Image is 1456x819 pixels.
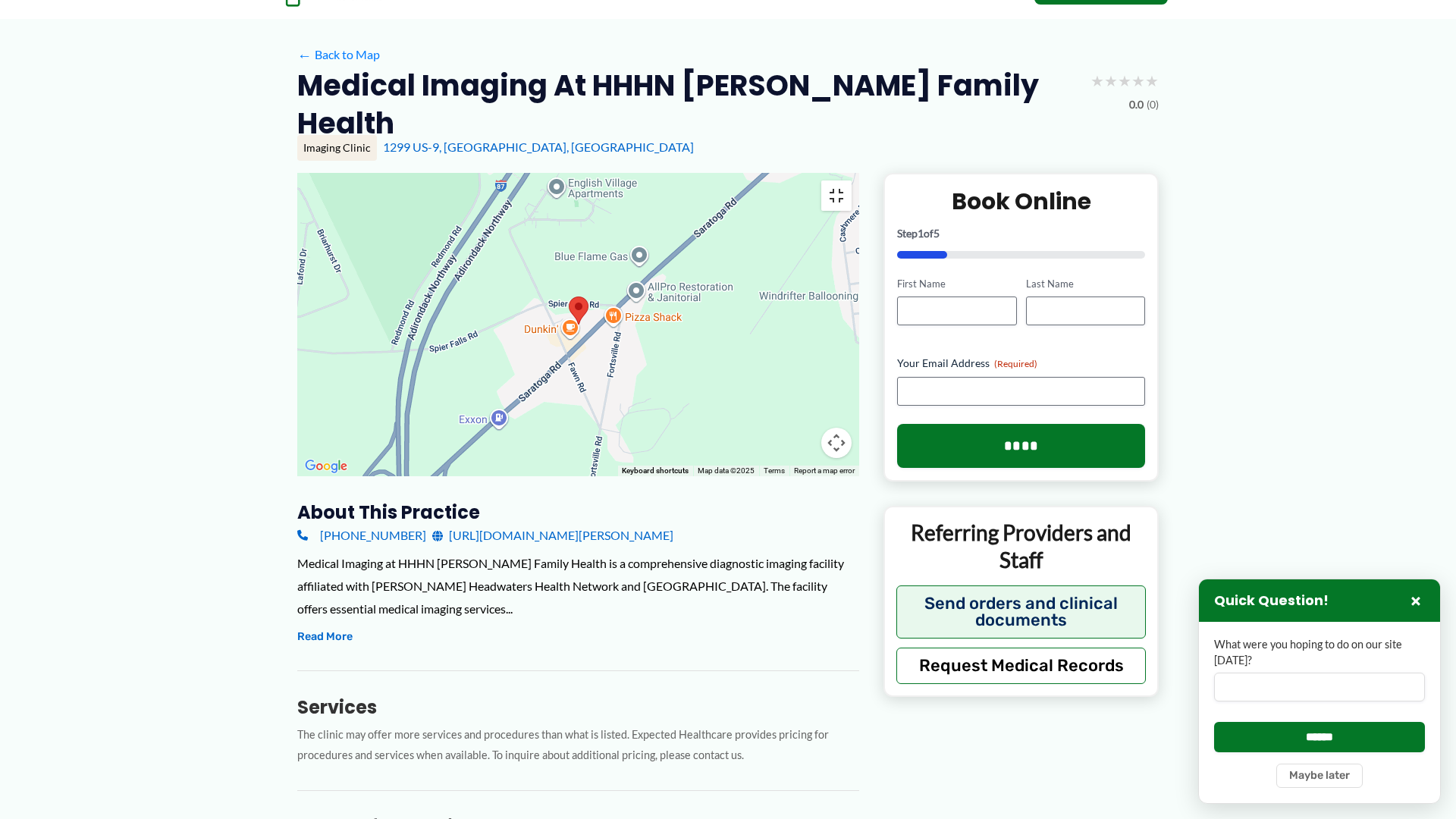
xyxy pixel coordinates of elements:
a: 1299 US-9, [GEOGRAPHIC_DATA], [GEOGRAPHIC_DATA] [383,140,694,154]
span: 5 [934,227,940,240]
label: What were you hoping to do on our site [DATE]? [1214,637,1425,668]
h2: Book Online [897,187,1145,216]
button: Keyboard shortcuts [622,466,689,476]
a: Open this area in Google Maps (opens a new window) [301,457,351,476]
span: ★ [1131,67,1145,95]
p: The clinic may offer more services and procedures than what is listed. Expected Healthcare provid... [297,725,859,766]
button: Send orders and clinical documents [896,585,1146,639]
div: Imaging Clinic [297,135,377,161]
a: Report a map error [794,466,855,475]
span: (0) [1147,95,1159,115]
span: ★ [1090,67,1104,95]
img: Google [301,457,351,476]
span: ★ [1104,67,1118,95]
button: Maybe later [1276,764,1363,788]
button: Map camera controls [821,428,852,458]
span: Map data ©2025 [698,466,755,475]
span: 1 [918,227,924,240]
a: Terms (opens in new tab) [764,466,785,475]
button: Read More [297,628,353,646]
button: Close [1407,591,1425,610]
h3: Services [297,695,859,719]
div: Medical Imaging at HHHN [PERSON_NAME] Family Health is a comprehensive diagnostic imaging facilit... [297,552,859,620]
a: [PHONE_NUMBER] [297,524,426,547]
label: Your Email Address [897,356,1145,371]
label: First Name [897,277,1016,291]
button: Request Medical Records [896,648,1146,684]
h3: About this practice [297,500,859,524]
p: Referring Providers and Staff [896,519,1146,574]
h2: Medical Imaging at HHHN [PERSON_NAME] Family Health [297,67,1078,142]
span: 0.0 [1129,95,1144,115]
a: ←Back to Map [297,43,380,66]
h3: Quick Question! [1214,592,1329,610]
button: Toggle fullscreen view [821,180,852,211]
a: [URL][DOMAIN_NAME][PERSON_NAME] [432,524,673,547]
span: ★ [1145,67,1159,95]
p: Step of [897,228,1145,239]
label: Last Name [1026,277,1145,291]
span: ← [297,48,312,62]
span: ★ [1118,67,1131,95]
span: (Required) [994,358,1037,369]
